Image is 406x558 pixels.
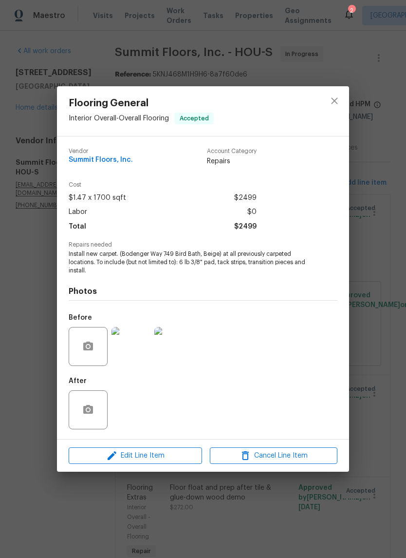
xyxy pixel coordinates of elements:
button: close [323,89,346,113]
span: Interior Overall - Overall Flooring [69,115,169,122]
span: Repairs [207,156,257,166]
span: Install new carpet. (Bodenger Way 749 Bird Bath, Beige) at all previously carpeted locations. To ... [69,250,311,274]
div: 2 [348,6,355,16]
button: Edit Line Item [69,447,202,464]
h5: Before [69,314,92,321]
span: Labor [69,205,87,219]
span: Edit Line Item [72,450,199,462]
span: $1.47 x 1700 sqft [69,191,126,205]
span: Flooring General [69,98,214,109]
span: $0 [247,205,257,219]
span: Accepted [176,114,213,123]
h5: After [69,378,87,385]
span: Total [69,220,86,234]
span: Account Category [207,148,257,154]
span: Cost [69,182,257,188]
h4: Photos [69,287,337,296]
span: Repairs needed [69,242,337,248]
span: $2499 [234,220,257,234]
span: Cancel Line Item [213,450,334,462]
span: Vendor [69,148,133,154]
span: $2499 [234,191,257,205]
button: Cancel Line Item [210,447,337,464]
span: Summit Floors, Inc. [69,156,133,164]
